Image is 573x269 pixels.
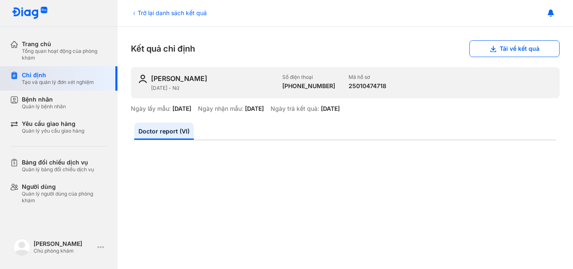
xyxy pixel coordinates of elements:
div: [PERSON_NAME] [34,240,94,248]
div: [PHONE_NUMBER] [282,82,335,90]
div: Trở lại danh sách kết quả [131,8,207,17]
div: Ngày trả kết quả: [271,105,319,112]
div: [DATE] - Nữ [151,85,276,91]
div: Bệnh nhân [22,96,66,103]
div: Chủ phòng khám [34,248,94,254]
div: 25010474718 [349,82,386,90]
div: Quản lý yêu cầu giao hàng [22,128,84,134]
div: Tạo và quản lý đơn xét nghiệm [22,79,94,86]
div: [DATE] [321,105,340,112]
img: logo [13,239,30,256]
div: Quản lý bệnh nhân [22,103,66,110]
div: Yêu cầu giao hàng [22,120,84,128]
div: Trang chủ [22,40,107,48]
div: Bảng đối chiếu dịch vụ [22,159,94,166]
div: [DATE] [172,105,191,112]
img: logo [12,7,48,20]
a: Doctor report (VI) [134,123,194,140]
img: user-icon [138,74,148,84]
div: Quản lý người dùng của phòng khám [22,191,107,204]
div: Ngày nhận mẫu: [198,105,243,112]
button: Tải về kết quả [469,40,560,57]
div: Số điện thoại [282,74,335,81]
div: [PERSON_NAME] [151,74,207,83]
div: [DATE] [245,105,264,112]
div: Chỉ định [22,71,94,79]
div: Tổng quan hoạt động của phòng khám [22,48,107,61]
div: Mã hồ sơ [349,74,386,81]
div: Quản lý bảng đối chiếu dịch vụ [22,166,94,173]
div: Kết quả chỉ định [131,40,560,57]
div: Ngày lấy mẫu: [131,105,171,112]
div: Người dùng [22,183,107,191]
